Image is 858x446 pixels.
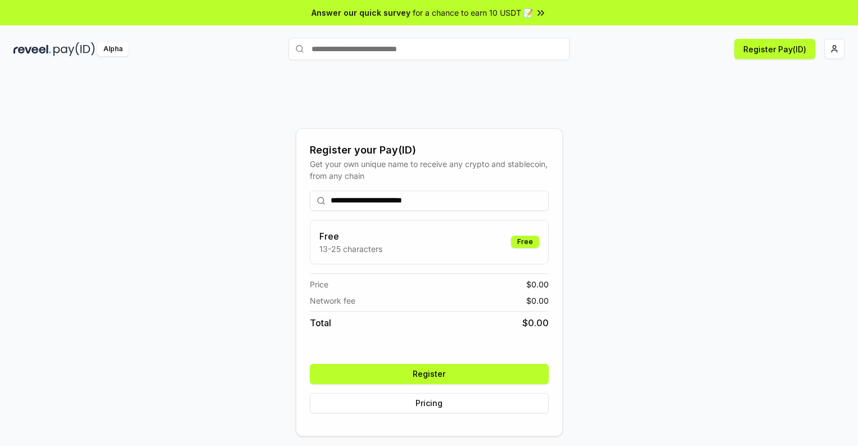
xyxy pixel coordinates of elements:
[310,295,355,307] span: Network fee
[526,278,549,290] span: $ 0.00
[734,39,815,59] button: Register Pay(ID)
[310,393,549,413] button: Pricing
[97,42,129,56] div: Alpha
[319,243,382,255] p: 13-25 characters
[310,364,549,384] button: Register
[526,295,549,307] span: $ 0.00
[319,229,382,243] h3: Free
[310,142,549,158] div: Register your Pay(ID)
[413,7,533,19] span: for a chance to earn 10 USDT 📝
[13,42,51,56] img: reveel_dark
[522,316,549,330] span: $ 0.00
[311,7,410,19] span: Answer our quick survey
[511,236,539,248] div: Free
[53,42,95,56] img: pay_id
[310,278,328,290] span: Price
[310,158,549,182] div: Get your own unique name to receive any crypto and stablecoin, from any chain
[310,316,331,330] span: Total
